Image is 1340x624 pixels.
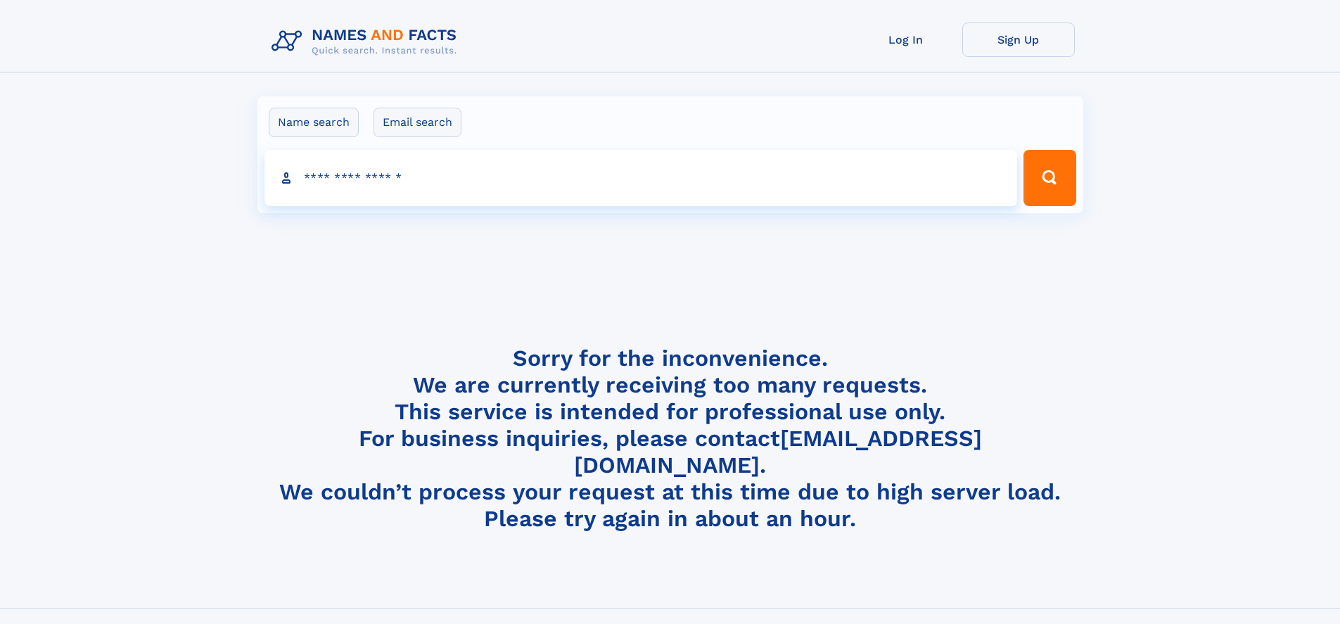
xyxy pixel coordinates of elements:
[574,425,982,478] a: [EMAIL_ADDRESS][DOMAIN_NAME]
[264,150,1018,206] input: search input
[266,345,1075,533] h4: Sorry for the inconvenience. We are currently receiving too many requests. This service is intend...
[269,108,359,137] label: Name search
[962,23,1075,57] a: Sign Up
[266,23,468,61] img: Logo Names and Facts
[1023,150,1076,206] button: Search Button
[374,108,461,137] label: Email search
[850,23,962,57] a: Log In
